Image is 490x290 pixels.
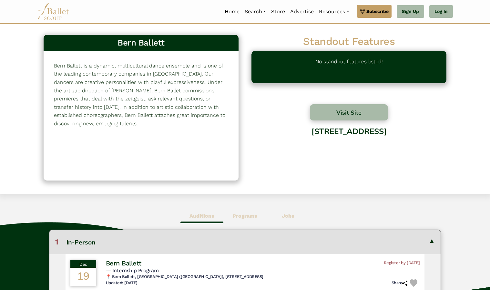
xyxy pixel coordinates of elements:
[106,274,420,280] h6: 📍 Bern Ballett, [GEOGRAPHIC_DATA] ([GEOGRAPHIC_DATA]), [STREET_ADDRESS]
[55,237,58,246] span: 1
[269,5,288,18] a: Store
[316,5,352,18] a: Resources
[384,260,420,266] span: Register by [DATE]
[54,62,228,128] p: Bern Ballett is a dynamic, multicultural dance ensemble and is one of the leading contemporary co...
[251,35,446,48] h2: Standout Features
[189,213,214,219] b: Auditions
[251,122,446,174] div: [STREET_ADDRESS]
[392,280,408,286] h6: Share
[106,267,158,274] span: — Internship Program
[222,5,242,18] a: Home
[70,268,96,286] div: 19
[360,8,365,15] img: gem.svg
[106,280,138,286] h6: Updated: [DATE]
[357,5,392,18] a: Subscribe
[397,5,424,18] a: Sign Up
[288,5,316,18] a: Advertise
[49,230,441,254] button: 1In-Person
[366,8,389,15] span: Subscribe
[49,37,233,48] h3: Bern Ballett
[315,57,383,77] p: No standout features listed!
[106,259,141,267] h4: Bern Ballett
[242,5,269,18] a: Search
[70,260,96,268] div: Dec
[429,5,453,18] a: Log In
[310,104,388,120] button: Visit Site
[232,213,257,219] b: Programs
[282,213,294,219] b: Jobs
